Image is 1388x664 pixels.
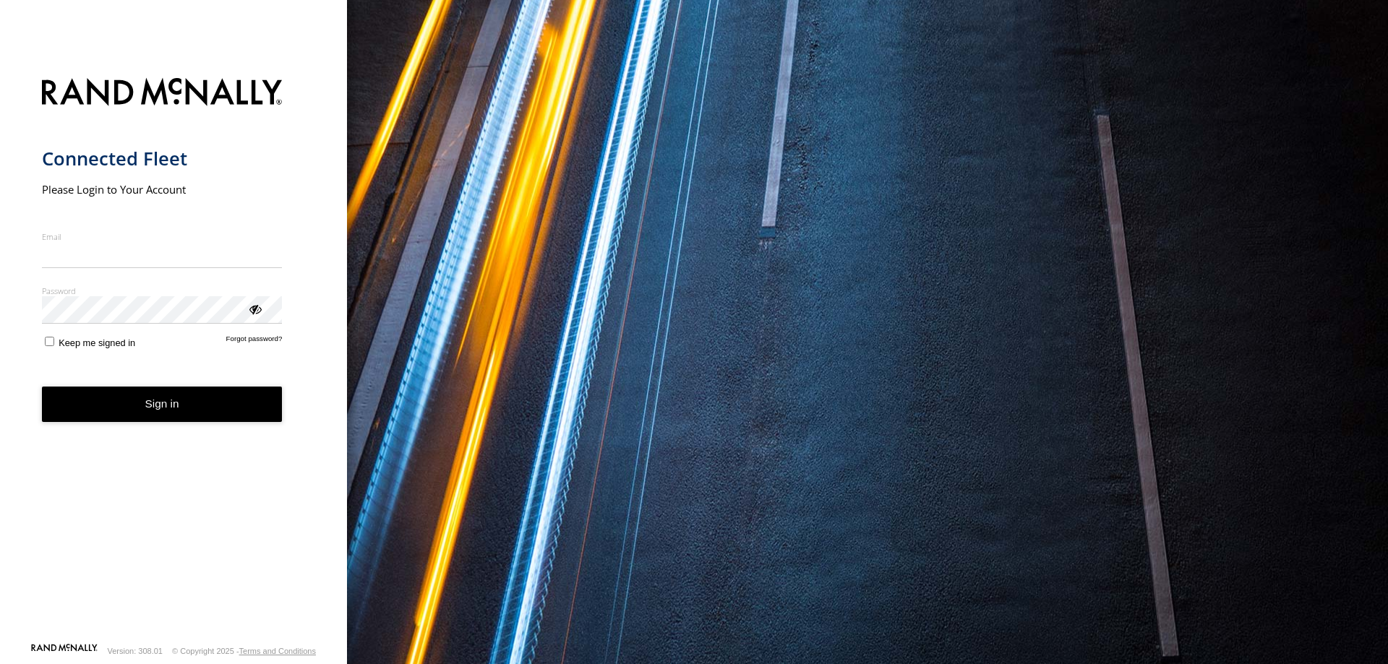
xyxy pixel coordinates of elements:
[42,182,283,197] h2: Please Login to Your Account
[172,647,316,655] div: © Copyright 2025 -
[31,644,98,658] a: Visit our Website
[45,337,54,346] input: Keep me signed in
[42,69,306,642] form: main
[42,387,283,422] button: Sign in
[59,337,135,348] span: Keep me signed in
[226,335,283,348] a: Forgot password?
[247,301,262,316] div: ViewPassword
[42,75,283,112] img: Rand McNally
[239,647,316,655] a: Terms and Conditions
[42,285,283,296] label: Password
[42,147,283,171] h1: Connected Fleet
[108,647,163,655] div: Version: 308.01
[42,231,283,242] label: Email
